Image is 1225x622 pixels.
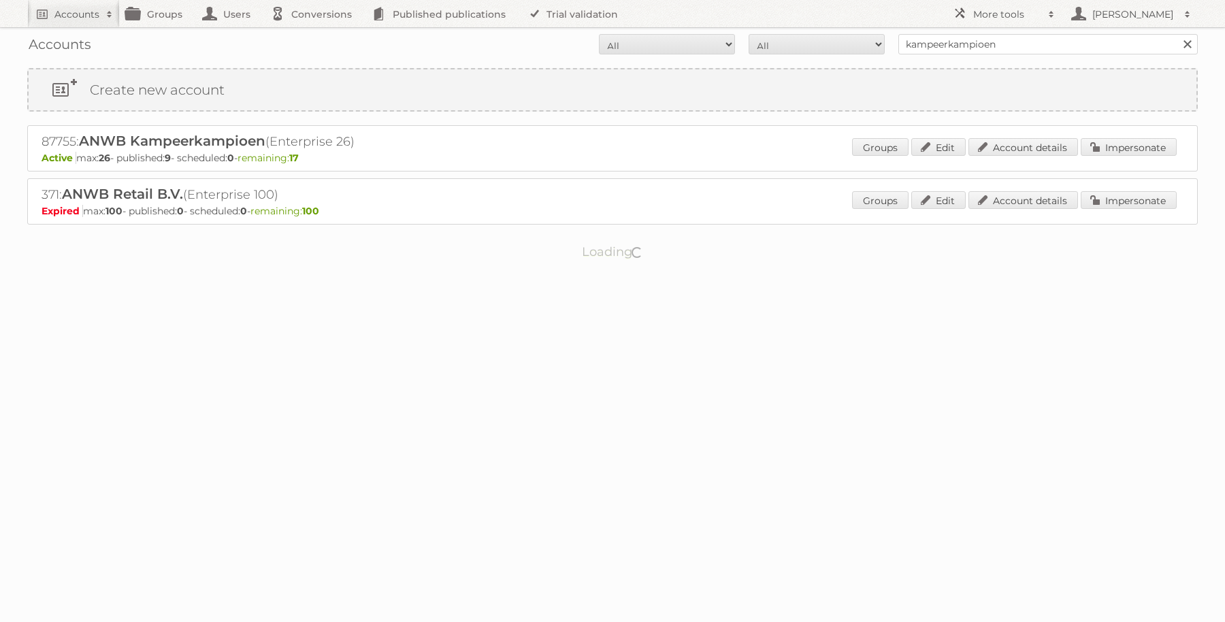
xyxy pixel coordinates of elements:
a: Groups [852,191,909,209]
a: Groups [852,138,909,156]
h2: More tools [973,7,1041,21]
span: ANWB Kampeerkampioen [79,133,265,149]
a: Impersonate [1081,138,1177,156]
strong: 0 [177,205,184,217]
strong: 100 [302,205,319,217]
h2: Accounts [54,7,99,21]
span: ANWB Retail B.V. [62,186,183,202]
p: max: - published: - scheduled: - [42,152,1183,164]
strong: 0 [240,205,247,217]
a: Account details [968,191,1078,209]
a: Impersonate [1081,191,1177,209]
a: Edit [911,138,966,156]
span: Active [42,152,76,164]
strong: 26 [99,152,110,164]
p: max: - published: - scheduled: - [42,205,1183,217]
p: Loading [539,238,687,265]
span: remaining: [238,152,299,164]
span: remaining: [250,205,319,217]
a: Create new account [29,69,1196,110]
h2: 371: (Enterprise 100) [42,186,518,203]
strong: 17 [289,152,299,164]
a: Edit [911,191,966,209]
h2: 87755: (Enterprise 26) [42,133,518,150]
h2: [PERSON_NAME] [1089,7,1177,21]
a: Account details [968,138,1078,156]
strong: 100 [105,205,122,217]
strong: 0 [227,152,234,164]
span: Expired [42,205,83,217]
strong: 9 [165,152,171,164]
